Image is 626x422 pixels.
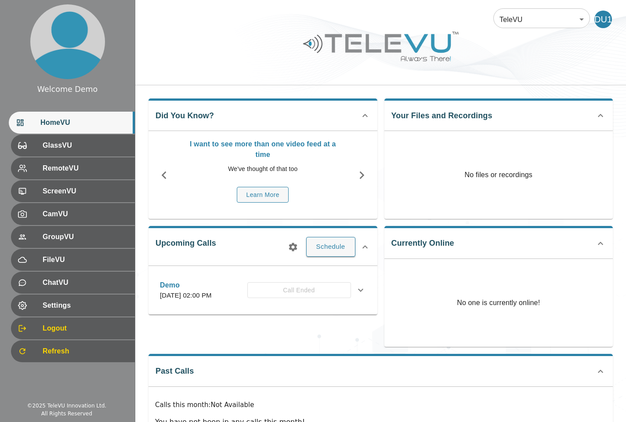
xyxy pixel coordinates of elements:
[160,291,212,301] p: [DATE] 02:00 PM
[43,163,128,174] span: RemoteVU
[306,237,355,256] button: Schedule
[11,203,135,225] div: CamVU
[160,280,212,291] p: Demo
[43,277,128,288] span: ChatVU
[153,275,373,306] div: Demo[DATE] 02:00 PMCall Ended
[11,226,135,248] div: GroupVU
[27,402,106,410] div: © 2025 TeleVU Innovation Ltd.
[11,135,135,156] div: GlassVU
[11,180,135,202] div: ScreenVU
[30,4,105,79] img: profile.png
[43,186,128,196] span: ScreenVU
[155,400,606,410] p: Calls this month : Not Available
[43,232,128,242] span: GroupVU
[43,300,128,311] span: Settings
[493,7,590,32] div: TeleVU
[11,272,135,294] div: ChatVU
[594,11,612,28] div: DU1
[11,249,135,271] div: FileVU
[11,295,135,316] div: Settings
[184,164,342,174] p: We've thought of that too
[384,131,613,219] p: No files or recordings
[9,112,135,134] div: HomeVU
[11,340,135,362] div: Refresh
[37,84,98,95] div: Welcome Demo
[11,157,135,179] div: RemoteVU
[43,255,128,265] span: FileVU
[237,187,289,203] button: Learn More
[40,117,128,128] span: HomeVU
[302,28,460,65] img: Logo
[41,410,92,418] div: All Rights Reserved
[43,140,128,151] span: GlassVU
[43,323,128,334] span: Logout
[43,209,128,219] span: CamVU
[11,317,135,339] div: Logout
[43,346,128,357] span: Refresh
[184,139,342,160] p: I want to see more than one video feed at a time
[457,259,540,347] p: No one is currently online!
